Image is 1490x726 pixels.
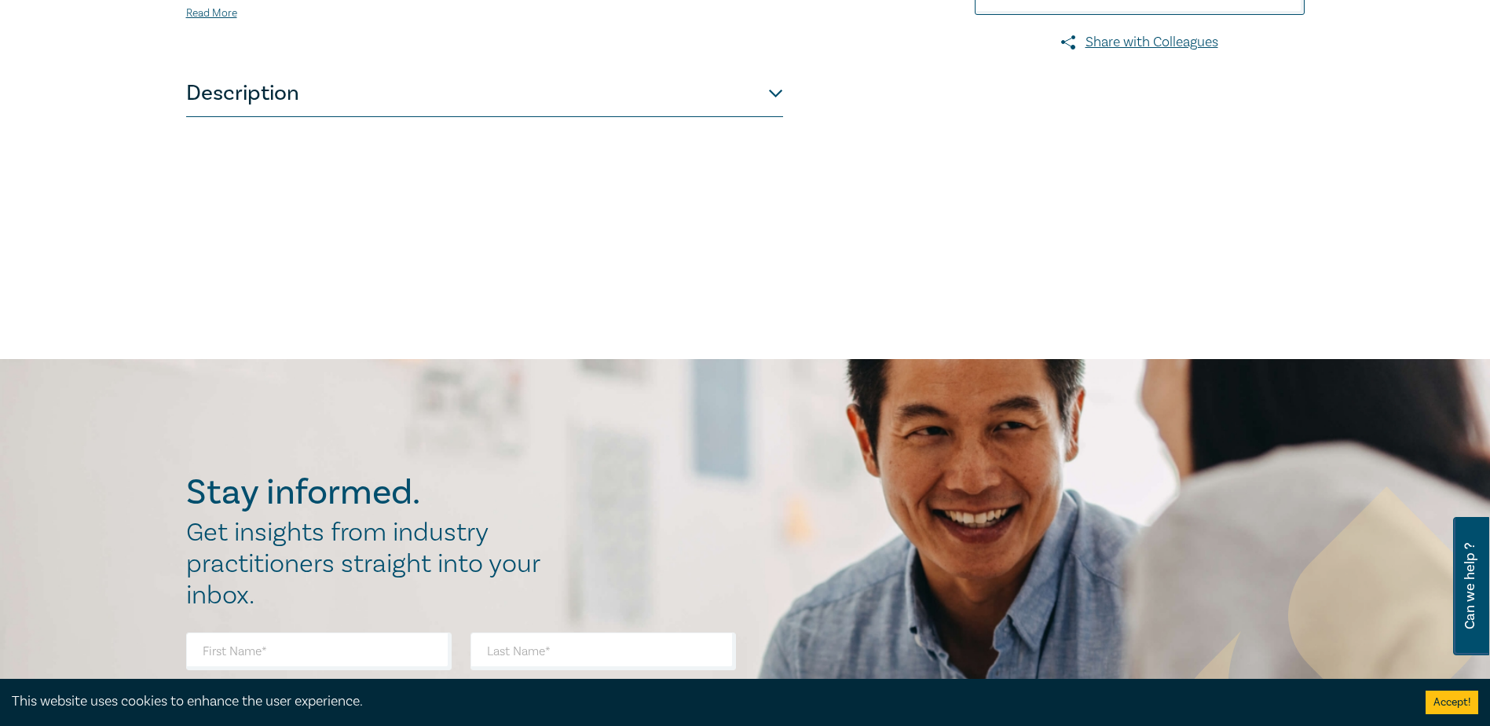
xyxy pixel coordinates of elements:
[1463,526,1477,646] span: Can we help ?
[186,632,452,670] input: First Name*
[1426,691,1478,714] button: Accept cookies
[186,472,557,513] h2: Stay informed.
[186,70,783,117] button: Description
[975,32,1305,53] a: Share with Colleagues
[12,691,1402,712] div: This website uses cookies to enhance the user experience.
[186,6,237,20] a: Read More
[186,517,557,611] h2: Get insights from industry practitioners straight into your inbox.
[470,632,736,670] input: Last Name*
